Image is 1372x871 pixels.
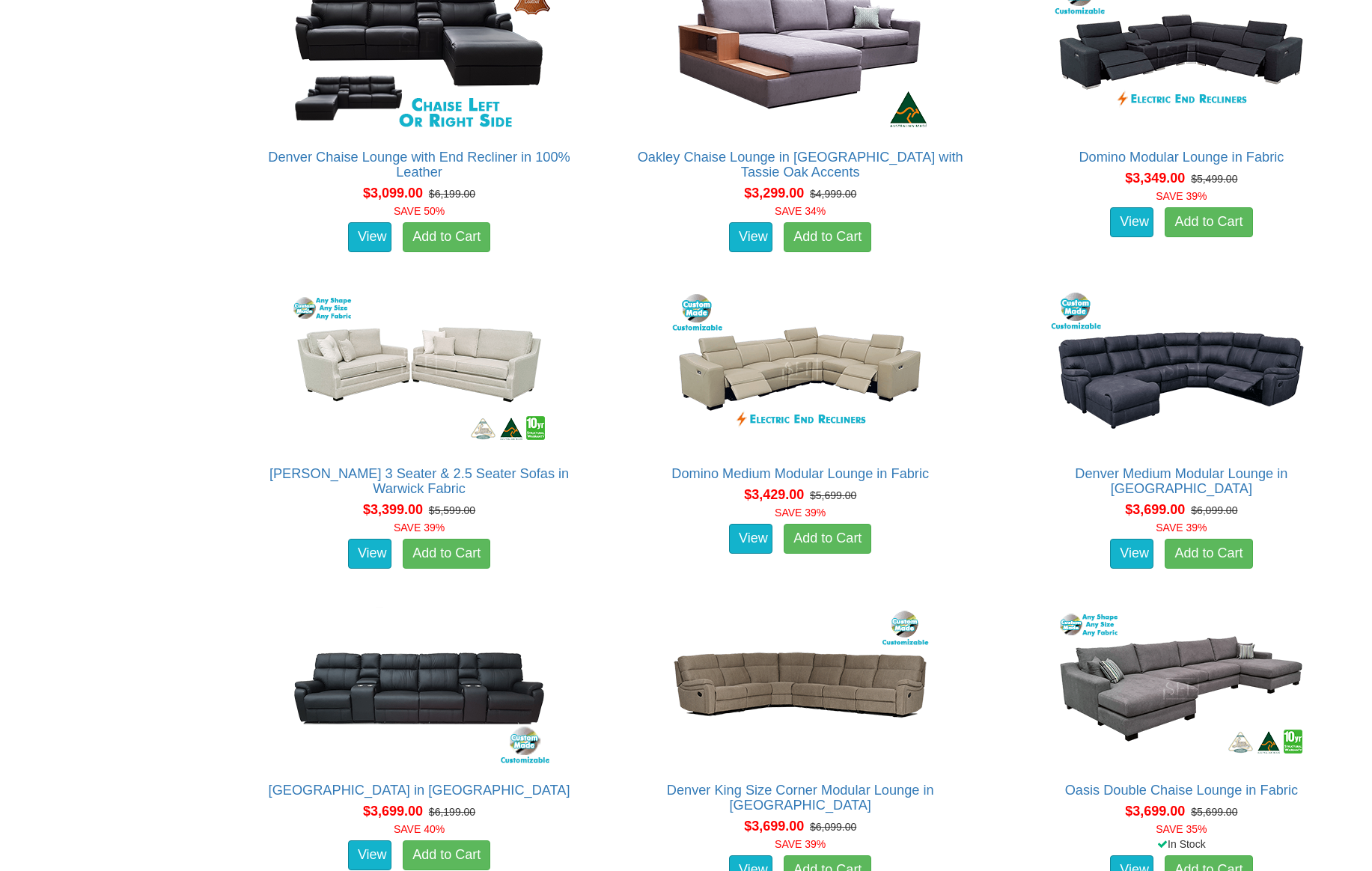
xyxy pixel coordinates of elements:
del: $5,699.00 [1191,806,1237,818]
del: $5,499.00 [1191,173,1237,185]
del: $6,199.00 [429,188,475,200]
a: Denver King Size Corner Modular Lounge in [GEOGRAPHIC_DATA] [667,783,934,813]
span: $3,699.00 [1125,502,1185,517]
font: SAVE 50% [394,205,445,217]
a: Domino Modular Lounge in Fabric [1079,150,1284,165]
a: Add to Cart [403,539,490,569]
a: Domino Medium Modular Lounge in Fabric [671,466,929,481]
font: SAVE 39% [775,838,826,850]
span: $3,299.00 [744,186,804,201]
span: $3,429.00 [744,487,804,502]
font: SAVE 39% [394,522,445,534]
a: View [348,840,391,870]
a: [PERSON_NAME] 3 Seater & 2.5 Seater Sofas in Warwick Fabric [269,466,569,496]
font: SAVE 39% [775,507,826,519]
img: Adele 3 Seater & 2.5 Seater Sofas in Warwick Fabric [284,287,554,451]
font: SAVE 39% [1156,190,1207,202]
a: Denver Chaise Lounge with End Recliner in 100% Leather [268,150,570,180]
img: Denver King Size Corner Modular Lounge in Fabric [665,603,935,768]
del: $4,999.00 [810,188,856,200]
a: View [1110,207,1153,237]
font: SAVE 39% [1156,522,1207,534]
del: $6,199.00 [429,806,475,818]
span: $3,699.00 [363,804,423,819]
a: View [729,524,772,554]
div: In Stock [999,837,1364,852]
del: $6,099.00 [810,821,856,833]
img: Denver Theatre Lounge in Fabric [284,603,554,768]
a: Add to Cart [784,524,871,554]
a: Denver Medium Modular Lounge in [GEOGRAPHIC_DATA] [1075,466,1287,496]
font: SAVE 40% [394,823,445,835]
del: $6,099.00 [1191,504,1237,516]
a: Add to Cart [1165,539,1252,569]
img: Domino Medium Modular Lounge in Fabric [665,287,935,451]
span: $3,699.00 [1125,804,1185,819]
a: Add to Cart [403,840,490,870]
img: Oasis Double Chaise Lounge in Fabric [1046,603,1316,768]
a: View [348,539,391,569]
del: $5,599.00 [429,504,475,516]
a: View [729,222,772,252]
del: $5,699.00 [810,489,856,501]
a: Oasis Double Chaise Lounge in Fabric [1065,783,1298,798]
a: [GEOGRAPHIC_DATA] in [GEOGRAPHIC_DATA] [269,783,570,798]
a: Oakley Chaise Lounge in [GEOGRAPHIC_DATA] with Tassie Oak Accents [638,150,963,180]
span: $3,349.00 [1125,171,1185,186]
font: SAVE 35% [1156,823,1207,835]
a: View [348,222,391,252]
span: $3,399.00 [363,502,423,517]
a: Add to Cart [1165,207,1252,237]
font: SAVE 34% [775,205,826,217]
span: $3,099.00 [363,186,423,201]
img: Denver Medium Modular Lounge in Fabric [1046,287,1316,451]
a: Add to Cart [784,222,871,252]
a: View [1110,539,1153,569]
span: $3,699.00 [744,819,804,834]
a: Add to Cart [403,222,490,252]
